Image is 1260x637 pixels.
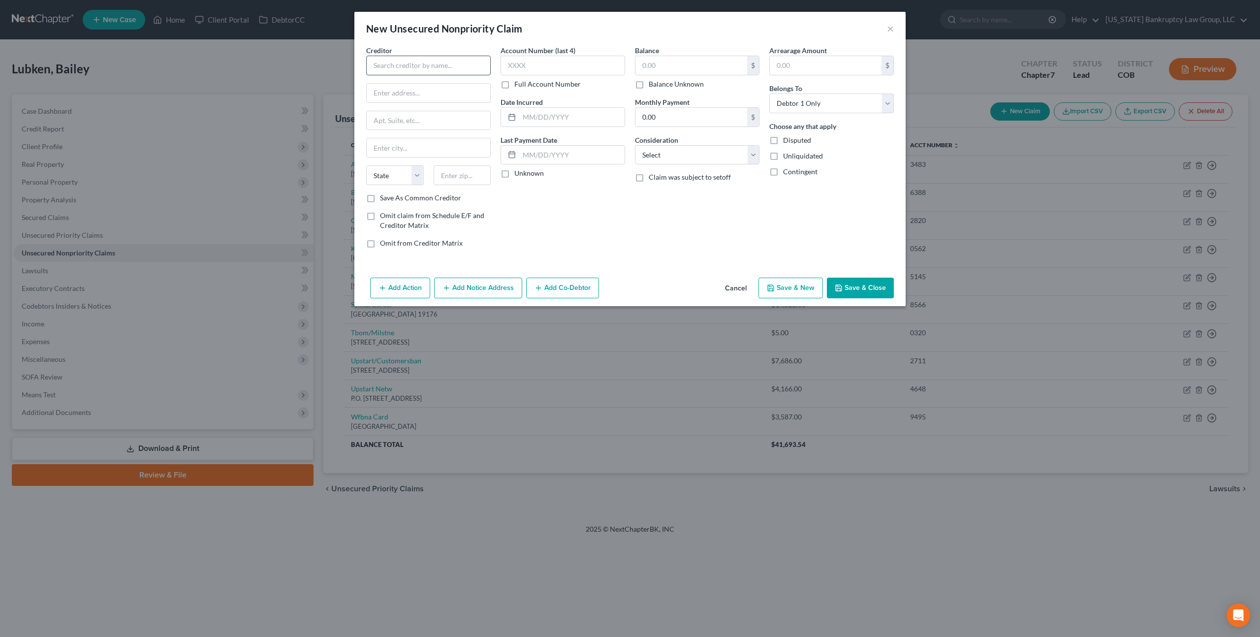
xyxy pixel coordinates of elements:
button: Add Notice Address [434,278,522,298]
label: Monthly Payment [635,97,690,107]
div: Open Intercom Messenger [1227,604,1250,627]
span: Creditor [366,46,392,55]
div: $ [747,56,759,75]
input: Enter zip... [434,165,491,185]
label: Arrearage Amount [769,45,827,56]
button: Save & Close [827,278,894,298]
button: Save & New [758,278,823,298]
div: $ [747,108,759,127]
label: Balance [635,45,659,56]
input: Search creditor by name... [366,56,491,75]
button: Add Co-Debtor [526,278,599,298]
span: Contingent [783,167,818,176]
button: × [887,23,894,34]
span: Claim was subject to setoff [649,173,731,181]
input: 0.00 [635,56,747,75]
label: Choose any that apply [769,121,836,131]
input: 0.00 [635,108,747,127]
input: Enter address... [367,84,490,102]
span: Omit claim from Schedule E/F and Creditor Matrix [380,211,484,229]
label: Balance Unknown [649,79,704,89]
label: Last Payment Date [501,135,557,145]
span: Unliquidated [783,152,823,160]
label: Full Account Number [514,79,581,89]
button: Cancel [717,279,755,298]
label: Account Number (last 4) [501,45,575,56]
span: Disputed [783,136,811,144]
label: Save As Common Creditor [380,193,461,203]
input: MM/DD/YYYY [519,146,625,164]
span: Belongs To [769,84,802,93]
input: 0.00 [770,56,882,75]
input: Enter city... [367,138,490,157]
input: Apt, Suite, etc... [367,111,490,130]
input: XXXX [501,56,625,75]
span: Omit from Creditor Matrix [380,239,463,247]
label: Unknown [514,168,544,178]
label: Consideration [635,135,678,145]
input: MM/DD/YYYY [519,108,625,127]
div: $ [882,56,893,75]
div: New Unsecured Nonpriority Claim [366,22,522,35]
label: Date Incurred [501,97,543,107]
button: Add Action [370,278,430,298]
